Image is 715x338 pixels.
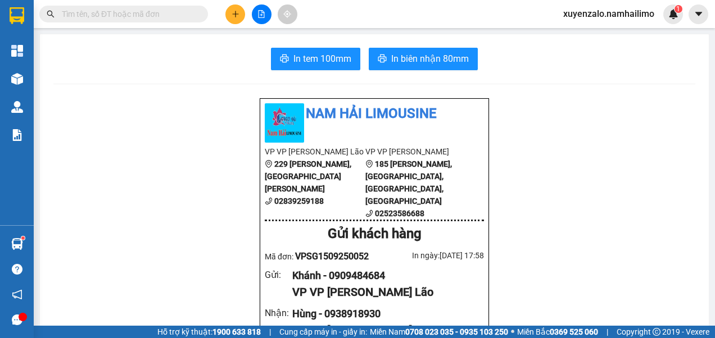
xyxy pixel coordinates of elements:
sup: 1 [21,236,25,240]
span: ⚪️ [511,330,514,334]
div: Khánh - 0909484684 [292,268,475,284]
b: 02523586688 [375,209,424,218]
sup: 1 [675,5,682,13]
span: 1 [676,5,680,13]
strong: 0708 023 035 - 0935 103 250 [405,327,508,336]
span: environment [265,160,273,168]
div: Gửi khách hàng [265,223,484,245]
img: logo.jpg [265,103,304,143]
span: notification [12,289,22,300]
span: Cung cấp máy in - giấy in: [279,326,367,338]
button: plus [225,4,245,24]
span: xuyenzalo.namhailimo [554,7,663,21]
span: file-add [257,10,265,18]
span: | [269,326,271,338]
button: printerIn tem 100mm [271,48,360,70]
strong: 0369 525 060 [550,327,598,336]
span: Miền Bắc [517,326,598,338]
li: VP VP [PERSON_NAME] Lão [265,145,365,158]
button: aim [278,4,297,24]
span: printer [378,54,387,65]
span: aim [283,10,291,18]
span: VPSG1509250052 [295,251,369,262]
input: Tìm tên, số ĐT hoặc mã đơn [62,8,194,20]
span: | [607,326,608,338]
b: 185 [PERSON_NAME], [GEOGRAPHIC_DATA], [GEOGRAPHIC_DATA], [GEOGRAPHIC_DATA] [365,159,452,205]
li: Nam Hải Limousine [265,103,484,125]
li: VP VP [PERSON_NAME] [365,145,466,158]
div: Gửi : [265,268,292,282]
strong: 1900 633 818 [212,327,261,336]
span: copyright [653,328,660,336]
span: printer [280,54,289,65]
span: plus [232,10,239,18]
span: environment [365,160,373,168]
div: Hùng - 0938918930 [292,306,475,322]
img: warehouse-icon [11,73,23,85]
button: printerIn biên nhận 80mm [369,48,478,70]
div: Mã đơn: [265,249,374,263]
img: warehouse-icon [11,238,23,250]
img: warehouse-icon [11,101,23,113]
b: 229 [PERSON_NAME], [GEOGRAPHIC_DATA][PERSON_NAME] [265,159,351,193]
span: In biên nhận 80mm [391,52,469,66]
div: Nhận : [265,306,292,320]
img: icon-new-feature [668,9,678,19]
span: Miền Nam [370,326,508,338]
img: logo-vxr [10,7,24,24]
img: solution-icon [11,129,23,141]
button: file-add [252,4,271,24]
span: question-circle [12,264,22,275]
span: phone [265,197,273,205]
span: In tem 100mm [293,52,351,66]
button: caret-down [689,4,708,24]
b: 02839259188 [274,197,324,205]
img: dashboard-icon [11,45,23,57]
span: message [12,314,22,325]
span: caret-down [694,9,704,19]
span: phone [365,209,373,217]
div: In ngày: [DATE] 17:58 [374,249,484,262]
span: search [47,10,55,18]
span: Hỗ trợ kỹ thuật: [157,326,261,338]
div: VP VP [PERSON_NAME] Lão [292,284,475,301]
